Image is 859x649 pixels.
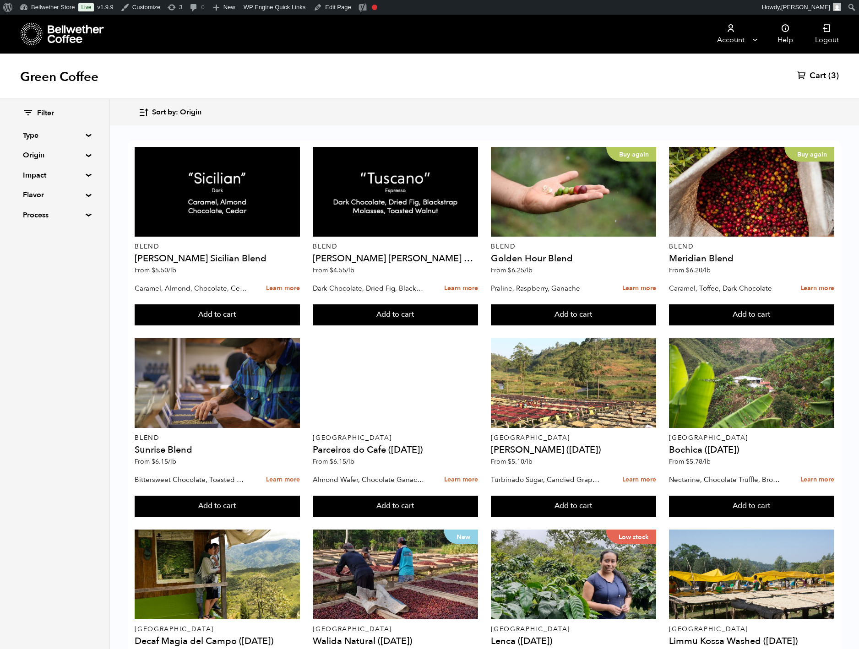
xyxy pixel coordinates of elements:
button: Add to cart [313,304,478,325]
h4: Lenca ([DATE]) [491,637,656,646]
bdi: 5.50 [152,266,176,275]
h4: [PERSON_NAME] [PERSON_NAME] Espresso [313,254,478,263]
summary: Type [23,130,86,141]
button: Sort by: Origin [138,102,201,123]
span: Sort by: Origin [152,108,201,118]
p: Buy again [784,147,834,162]
p: Low stock [606,530,656,544]
button: Add to cart [669,496,834,517]
span: /lb [524,457,533,466]
summary: Process [23,210,86,221]
button: Add to cart [135,304,300,325]
summary: Impact [23,170,86,181]
div: Focus keyphrase not set [372,5,377,10]
p: [GEOGRAPHIC_DATA] [491,626,656,633]
p: Buy again [606,147,656,162]
p: Dark Chocolate, Dried Fig, Blackstrap Molasses, Toasted Walnut [313,281,425,295]
a: Live [78,3,94,11]
a: Learn more [266,279,300,298]
p: Bittersweet Chocolate, Toasted Marshmallow, Candied Orange, Praline [135,473,247,487]
a: Low stock [491,530,656,619]
bdi: 6.25 [508,266,533,275]
p: Blend [313,243,478,250]
h4: Golden Hour Blend [491,254,656,263]
a: Learn more [622,279,656,298]
span: /lb [524,266,533,275]
span: Cart [810,70,826,81]
bdi: 6.15 [330,457,354,466]
p: [GEOGRAPHIC_DATA] [669,435,834,441]
p: Almond Wafer, Chocolate Ganache, Bing Cherry [313,473,425,487]
summary: Flavor [23,189,86,200]
a: Learn more [266,470,300,490]
p: Praline, Raspberry, Ganache [491,281,603,295]
a: Learn more [800,470,834,490]
h4: Meridian Blend [669,254,834,263]
span: From [135,266,176,275]
p: Turbinado Sugar, Candied Grapefruit, Spiced Plum [491,473,603,487]
button: Add to cart [491,496,656,517]
a: New [313,530,478,619]
span: $ [686,457,690,466]
span: $ [152,266,155,275]
span: /lb [168,266,176,275]
p: Nectarine, Chocolate Truffle, Brown Sugar [669,473,781,487]
span: $ [152,457,155,466]
span: (3) [828,70,839,81]
p: [GEOGRAPHIC_DATA] [135,626,300,633]
span: $ [330,266,333,275]
h4: [PERSON_NAME] Sicilian Blend [135,254,300,263]
a: Learn more [444,470,478,490]
p: Blend [491,243,656,250]
button: Add to cart [491,304,656,325]
span: /lb [702,457,711,466]
h4: Parceiros do Cafe ([DATE]) [313,445,478,454]
button: Add to cart [313,496,478,517]
a: Cart (3) [797,70,839,81]
a: Logout [804,15,850,54]
p: Blend [669,243,834,250]
a: Help [767,15,804,54]
span: From [313,266,354,275]
span: From [491,457,533,466]
span: /lb [346,457,354,466]
span: [PERSON_NAME] [781,4,830,11]
span: $ [508,266,511,275]
a: Learn more [444,279,478,298]
p: [GEOGRAPHIC_DATA] [491,435,656,441]
bdi: 5.78 [686,457,711,466]
span: $ [686,266,690,275]
p: New [444,530,478,544]
p: [GEOGRAPHIC_DATA] [669,626,834,633]
span: From [669,266,711,275]
span: /lb [702,266,711,275]
span: $ [508,457,511,466]
a: Account [702,15,759,54]
p: [GEOGRAPHIC_DATA] [313,435,478,441]
bdi: 6.15 [152,457,176,466]
span: $ [330,457,333,466]
span: From [313,457,354,466]
h4: Walida Natural ([DATE]) [313,637,478,646]
span: From [491,266,533,275]
h4: [PERSON_NAME] ([DATE]) [491,445,656,454]
bdi: 4.55 [330,266,354,275]
a: Buy again [491,147,656,237]
h4: Bochica ([DATE]) [669,445,834,454]
p: Caramel, Almond, Chocolate, Cedar [135,281,247,295]
a: Learn more [800,279,834,298]
p: [GEOGRAPHIC_DATA] [313,626,478,633]
bdi: 6.20 [686,266,711,275]
button: Add to cart [135,496,300,517]
h1: Green Coffee [20,69,98,85]
a: Buy again [669,147,834,237]
span: /lb [346,266,354,275]
h4: Limmu Kossa Washed ([DATE]) [669,637,834,646]
span: Filter [37,108,54,119]
p: Blend [135,243,300,250]
span: From [669,457,711,466]
summary: Origin [23,150,86,161]
h4: Sunrise Blend [135,445,300,454]
h4: Decaf Magia del Campo ([DATE]) [135,637,300,646]
span: /lb [168,457,176,466]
